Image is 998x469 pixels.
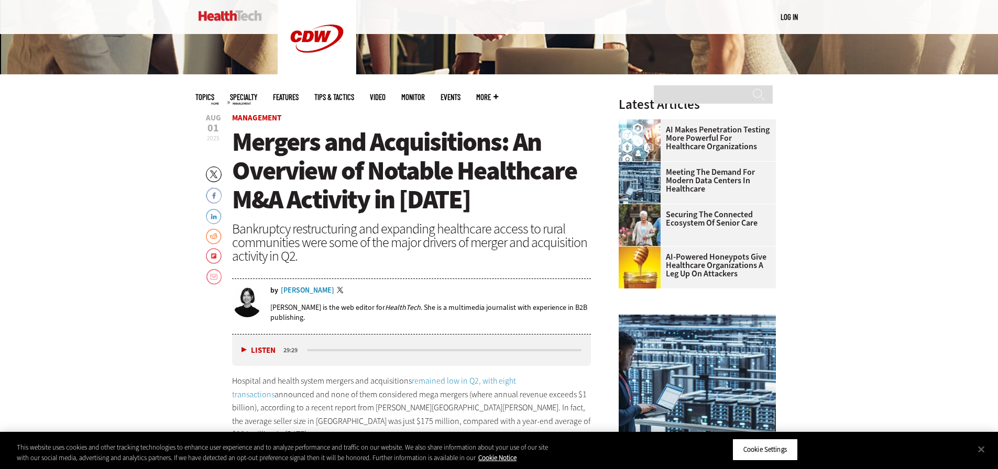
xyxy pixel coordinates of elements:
img: Healthcare and hacking concept [619,119,661,161]
a: Events [441,93,460,101]
div: Bankruptcy restructuring and expanding healthcare access to rural communities were some of the ma... [232,222,591,263]
img: engineer with laptop overlooking data center [619,162,661,204]
a: Tips & Tactics [314,93,354,101]
a: Management [232,113,281,123]
h3: Latest Articles [619,98,776,111]
a: CDW [278,69,356,80]
div: duration [282,345,305,355]
button: Listen [242,347,276,354]
a: Twitter [337,287,346,295]
a: nurse walks with senior woman through a garden [619,204,666,213]
em: HealthTech [385,303,421,312]
a: MonITor [401,93,425,101]
a: [PERSON_NAME] [281,287,334,294]
a: Securing the Connected Ecosystem of Senior Care [619,210,770,227]
div: This website uses cookies and other tracking technologies to enhance user experience and to analy... [17,442,549,463]
span: 2025 [207,134,220,142]
a: Healthcare and hacking concept [619,119,666,128]
button: Cookie Settings [732,439,798,461]
p: Hospital and health system mergers and acquisitions announced and none of them considered mega me... [232,374,591,441]
button: Close [970,438,993,461]
div: User menu [781,12,798,23]
span: Aug [206,114,221,122]
img: engineer with laptop overlooking data center [619,315,776,432]
span: Specialty [230,93,257,101]
a: Log in [781,12,798,21]
p: [PERSON_NAME] is the web editor for . She is a multimedia journalist with experience in B2B publi... [270,303,591,322]
span: Mergers and Acquisitions: An Overview of Notable Healthcare M&A Activity in [DATE] [232,125,577,217]
a: remained low in Q2, with eight transactions [232,375,516,400]
img: nurse walks with senior woman through a garden [619,204,661,246]
span: Topics [195,93,214,101]
span: by [270,287,278,294]
img: Home [199,10,262,21]
span: More [476,93,498,101]
a: Meeting the Demand for Modern Data Centers in Healthcare [619,168,770,193]
a: Video [370,93,386,101]
div: media player [232,334,591,366]
img: jar of honey with a honey dipper [619,247,661,288]
a: AI Makes Penetration Testing More Powerful for Healthcare Organizations [619,126,770,151]
a: More information about your privacy [478,453,517,462]
a: AI-Powered Honeypots Give Healthcare Organizations a Leg Up on Attackers [619,253,770,278]
span: 01 [206,123,221,133]
a: Features [273,93,299,101]
img: Jordan Scott [232,287,262,317]
a: jar of honey with a honey dipper [619,247,666,255]
a: engineer with laptop overlooking data center [619,162,666,170]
